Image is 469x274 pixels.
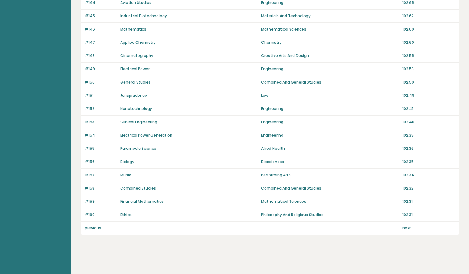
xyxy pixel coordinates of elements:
[402,53,455,59] p: 102.55
[402,66,455,72] p: 102.53
[402,172,455,178] p: 102.34
[261,172,398,178] p: Performing Arts
[85,212,117,218] p: #160
[402,13,455,19] p: 102.62
[402,212,455,218] p: 102.31
[261,106,398,112] p: Engineering
[261,186,398,191] p: Combined And General Studies
[85,93,117,98] p: #151
[120,186,156,191] a: Combined Studies
[402,40,455,45] p: 102.60
[85,66,117,72] p: #149
[402,80,455,85] p: 102.50
[402,146,455,151] p: 102.36
[402,27,455,32] p: 102.60
[85,199,117,204] p: #159
[261,27,398,32] p: Mathematical Sciences
[120,212,132,217] a: Ethics
[85,133,117,138] p: #154
[120,13,167,18] a: Industrial Biotechnology
[402,93,455,98] p: 102.49
[120,93,147,98] a: Jurisprudence
[85,225,101,231] a: previous
[402,199,455,204] p: 102.31
[85,186,117,191] p: #158
[261,93,398,98] p: Law
[261,66,398,72] p: Engineering
[85,159,117,165] p: #156
[85,172,117,178] p: #157
[261,53,398,59] p: Creative Arts And Design
[120,106,152,111] a: Nanotechnology
[120,80,151,85] a: General Studies
[120,53,153,58] a: Cinematography
[120,199,164,204] a: Financial Mathematics
[120,66,150,72] a: Electrical Power
[85,53,117,59] p: #148
[85,40,117,45] p: #147
[261,13,398,19] p: Materials And Technology
[261,159,398,165] p: Biosciences
[85,80,117,85] p: #150
[120,27,146,32] a: Mathematics
[402,133,455,138] p: 102.39
[85,13,117,19] p: #145
[261,40,398,45] p: Chemistry
[402,186,455,191] p: 102.32
[261,146,398,151] p: Allied Health
[261,199,398,204] p: Mathematical Sciences
[402,225,411,231] a: next
[402,119,455,125] p: 102.40
[402,106,455,112] p: 102.41
[402,159,455,165] p: 102.35
[261,133,398,138] p: Engineering
[120,146,156,151] a: Paramedic Science
[120,40,156,45] a: Applied Chemistry
[85,119,117,125] p: #153
[120,172,131,178] a: Music
[261,80,398,85] p: Combined And General Studies
[261,212,398,218] p: Philosophy And Religious Studies
[261,119,398,125] p: Engineering
[120,119,157,125] a: Clinical Engineering
[85,106,117,112] p: #152
[85,146,117,151] p: #155
[120,133,172,138] a: Electrical Power Generation
[85,27,117,32] p: #146
[120,159,134,164] a: Biology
